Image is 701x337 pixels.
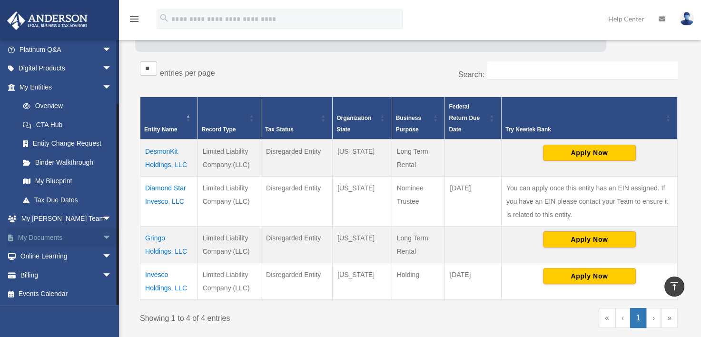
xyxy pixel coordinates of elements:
td: Holding [392,263,445,300]
td: Diamond Star Invesco, LLC [140,176,198,226]
a: CTA Hub [13,115,121,134]
i: vertical_align_top [669,280,680,292]
td: Limited Liability Company (LLC) [197,226,261,263]
a: First [599,308,615,328]
th: Record Type: Activate to sort [197,97,261,139]
td: Nominee Trustee [392,176,445,226]
td: [US_STATE] [333,176,392,226]
td: Limited Liability Company (LLC) [197,139,261,177]
img: User Pic [680,12,694,26]
td: Gringo Holdings, LLC [140,226,198,263]
span: arrow_drop_down [102,209,121,229]
span: arrow_drop_down [102,228,121,248]
th: Organization State: Activate to sort [333,97,392,139]
a: My Documentsarrow_drop_down [7,228,126,247]
button: Apply Now [543,268,636,284]
a: menu [128,17,140,25]
td: Long Term Rental [392,139,445,177]
div: Showing 1 to 4 of 4 entries [140,308,402,325]
td: [US_STATE] [333,226,392,263]
span: arrow_drop_down [102,59,121,79]
td: DesmonKit Holdings, LLC [140,139,198,177]
a: Digital Productsarrow_drop_down [7,59,126,78]
i: menu [128,13,140,25]
div: Try Newtek Bank [505,124,663,135]
th: Tax Status: Activate to sort [261,97,333,139]
span: Organization State [336,115,371,133]
td: Invesco Holdings, LLC [140,263,198,300]
a: Tax Due Dates [13,190,121,209]
td: Limited Liability Company (LLC) [197,176,261,226]
td: Disregarded Entity [261,226,333,263]
td: [DATE] [445,263,501,300]
td: Disregarded Entity [261,263,333,300]
td: Disregarded Entity [261,139,333,177]
a: My [PERSON_NAME] Teamarrow_drop_down [7,209,126,228]
label: Search: [458,70,484,79]
a: vertical_align_top [664,277,684,297]
a: Overview [13,97,117,116]
span: Entity Name [144,126,177,133]
i: search [159,13,169,23]
th: Entity Name: Activate to invert sorting [140,97,198,139]
button: Apply Now [543,231,636,248]
a: My Entitiesarrow_drop_down [7,78,121,97]
label: entries per page [160,69,215,77]
td: [US_STATE] [333,263,392,300]
span: Record Type [202,126,236,133]
span: Federal Return Due Date [449,103,480,133]
th: Federal Return Due Date: Activate to sort [445,97,501,139]
span: Business Purpose [396,115,421,133]
span: arrow_drop_down [102,40,121,59]
th: Try Newtek Bank : Activate to sort [501,97,677,139]
img: Anderson Advisors Platinum Portal [4,11,90,30]
a: Billingarrow_drop_down [7,266,126,285]
button: Apply Now [543,145,636,161]
a: Platinum Q&Aarrow_drop_down [7,40,126,59]
td: Limited Liability Company (LLC) [197,263,261,300]
a: Online Learningarrow_drop_down [7,247,126,266]
td: Disregarded Entity [261,176,333,226]
th: Business Purpose: Activate to sort [392,97,445,139]
td: [DATE] [445,176,501,226]
a: Entity Change Request [13,134,121,153]
span: arrow_drop_down [102,266,121,285]
a: My Blueprint [13,172,121,191]
td: You can apply once this entity has an EIN assigned. If you have an EIN please contact your Team t... [501,176,677,226]
td: Long Term Rental [392,226,445,263]
a: Events Calendar [7,285,126,304]
span: arrow_drop_down [102,247,121,267]
td: [US_STATE] [333,139,392,177]
a: Binder Walkthrough [13,153,121,172]
span: arrow_drop_down [102,78,121,97]
span: Tax Status [265,126,294,133]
